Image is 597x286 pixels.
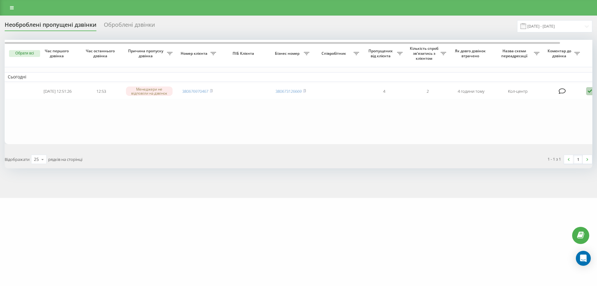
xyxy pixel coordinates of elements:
div: 25 [34,156,39,162]
a: 1 [573,155,583,164]
td: 4 [362,83,406,100]
td: Кол-центр [493,83,543,100]
div: Необроблені пропущені дзвінки [5,21,96,31]
div: Оброблені дзвінки [104,21,155,31]
span: Кількість спроб зв'язатись з клієнтом [409,46,441,61]
td: 2 [406,83,449,100]
span: Назва схеми переадресації [496,49,534,58]
span: Коментар до дзвінка [546,49,574,58]
td: 12:53 [79,83,123,100]
div: Open Intercom Messenger [576,251,591,266]
span: Відображати [5,157,30,162]
span: ПІБ Клієнта [224,51,264,56]
div: Менеджери не відповіли на дзвінок [126,87,173,96]
span: Співробітник [316,51,354,56]
a: 380676970467 [182,88,208,94]
span: Бізнес номер [272,51,304,56]
div: 1 - 1 з 1 [548,156,561,162]
span: Пропущених від клієнта [365,49,397,58]
span: Як довго дзвінок втрачено [454,49,488,58]
span: Час першого дзвінка [41,49,74,58]
span: Час останнього дзвінка [84,49,118,58]
button: Обрати всі [9,50,40,57]
span: Номер клієнта [179,51,211,56]
span: Причина пропуску дзвінка [126,49,167,58]
span: рядків на сторінці [48,157,82,162]
a: 380673126669 [275,88,302,94]
td: 4 години тому [449,83,493,100]
td: [DATE] 12:51:26 [36,83,79,100]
